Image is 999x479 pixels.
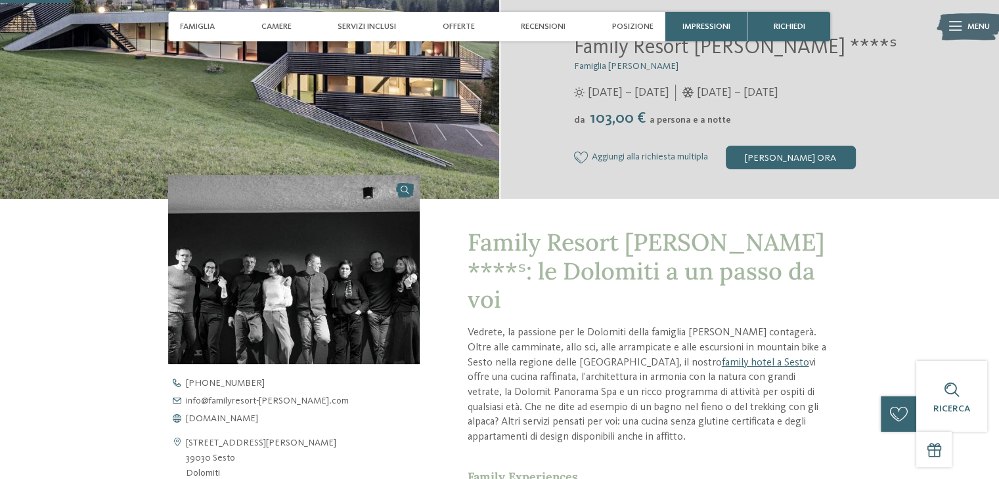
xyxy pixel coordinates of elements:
[774,22,805,31] span: richiedi
[168,175,420,364] img: Il nostro family hotel a Sesto, il vostro rifugio sulle Dolomiti.
[443,22,475,31] span: Offerte
[467,325,830,445] p: Vedrete, la passione per le Dolomiti della famiglia [PERSON_NAME] contagerà. Oltre alle camminate...
[726,146,856,169] div: [PERSON_NAME] ora
[338,22,396,31] span: Servizi inclusi
[574,62,678,71] span: Famiglia [PERSON_NAME]
[186,396,349,406] span: info@ familyresort-[PERSON_NAME]. com
[168,414,440,423] a: [DOMAIN_NAME]
[592,152,708,163] span: Aggiungi alla richiesta multipla
[650,115,731,125] span: a persona e a notte
[186,414,258,423] span: [DOMAIN_NAME]
[168,396,440,406] a: info@familyresort-[PERSON_NAME].com
[186,379,265,388] span: [PHONE_NUMBER]
[721,358,809,368] a: family hotel a Sesto
[467,227,824,314] span: Family Resort [PERSON_NAME] ****ˢ: le Dolomiti a un passo da voi
[612,22,654,31] span: Posizione
[574,87,585,98] i: Orari d'apertura estate
[682,87,694,98] i: Orari d'apertura inverno
[180,22,215,31] span: Famiglia
[933,404,970,413] span: Ricerca
[574,37,897,58] span: Family Resort [PERSON_NAME] ****ˢ
[168,379,440,388] a: [PHONE_NUMBER]
[588,85,669,101] span: [DATE] – [DATE]
[682,22,730,31] span: Impressioni
[574,115,585,125] span: da
[697,85,778,101] span: [DATE] – [DATE]
[521,22,566,31] span: Recensioni
[261,22,292,31] span: Camere
[587,111,648,127] span: 103,00 €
